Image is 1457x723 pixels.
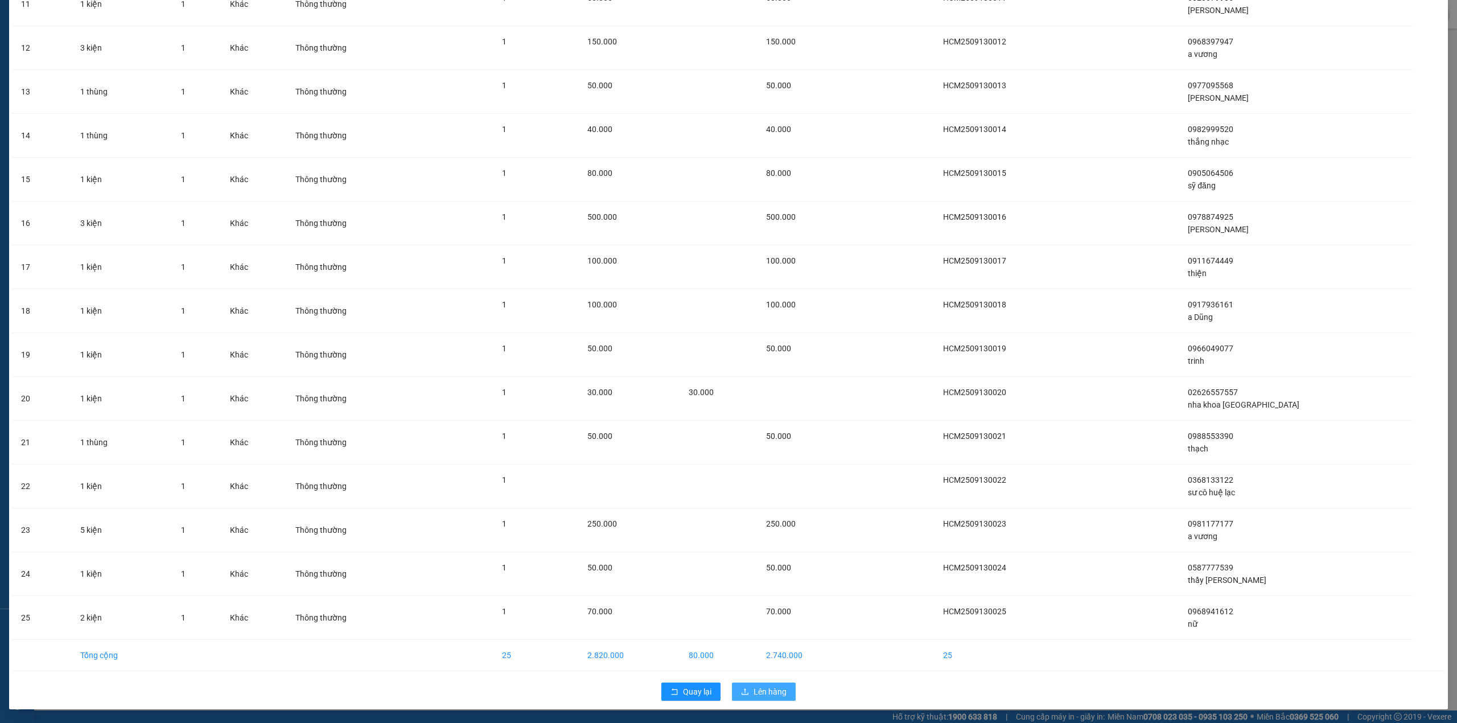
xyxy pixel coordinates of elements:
[502,212,507,221] span: 1
[943,169,1006,178] span: HCM2509130015
[680,640,758,671] td: 80.000
[1188,444,1208,453] span: thạch
[1188,532,1217,541] span: a vương
[661,683,721,701] button: rollbackQuay lại
[1188,37,1233,46] span: 0968397947
[1188,269,1207,278] span: thiện
[181,394,186,403] span: 1
[502,519,507,528] span: 1
[943,607,1006,616] span: HCM2509130025
[286,596,411,640] td: Thông thường
[12,333,71,377] td: 19
[221,114,286,158] td: Khác
[221,158,286,202] td: Khác
[181,43,186,52] span: 1
[502,81,507,90] span: 1
[502,344,507,353] span: 1
[12,289,71,333] td: 18
[1188,607,1233,616] span: 0968941612
[587,169,612,178] span: 80.000
[502,475,507,484] span: 1
[1188,488,1235,497] span: sư cô huệ lạc
[12,114,71,158] td: 14
[502,256,507,265] span: 1
[493,640,578,671] td: 25
[943,344,1006,353] span: HCM2509130019
[1188,475,1233,484] span: 0368133122
[1188,6,1249,15] span: [PERSON_NAME]
[683,685,711,698] span: Quay lại
[286,552,411,596] td: Thông thường
[221,596,286,640] td: Khác
[71,26,171,70] td: 3 kiện
[71,377,171,421] td: 1 kiện
[766,37,796,46] span: 150.000
[766,169,791,178] span: 80.000
[578,640,680,671] td: 2.820.000
[286,114,411,158] td: Thông thường
[12,202,71,245] td: 16
[12,596,71,640] td: 25
[766,344,791,353] span: 50.000
[1188,563,1233,572] span: 0587777539
[1188,93,1249,102] span: [PERSON_NAME]
[12,508,71,552] td: 23
[1188,576,1266,585] span: thầy [PERSON_NAME]
[221,70,286,114] td: Khác
[1188,225,1249,234] span: [PERSON_NAME]
[221,552,286,596] td: Khác
[181,482,186,491] span: 1
[943,475,1006,484] span: HCM2509130022
[71,289,171,333] td: 1 kiện
[221,465,286,508] td: Khác
[12,245,71,289] td: 17
[741,688,749,697] span: upload
[221,26,286,70] td: Khác
[181,350,186,359] span: 1
[1188,400,1299,409] span: nha khoa [GEOGRAPHIC_DATA]
[12,552,71,596] td: 24
[181,131,186,140] span: 1
[766,432,791,441] span: 50.000
[502,563,507,572] span: 1
[181,87,186,96] span: 1
[181,438,186,447] span: 1
[221,421,286,465] td: Khác
[286,508,411,552] td: Thông thường
[181,569,186,578] span: 1
[286,202,411,245] td: Thông thường
[943,388,1006,397] span: HCM2509130020
[1188,519,1233,528] span: 0981177177
[587,125,612,134] span: 40.000
[1188,619,1197,628] span: nữ
[587,212,617,221] span: 500.000
[587,388,612,397] span: 30.000
[71,465,171,508] td: 1 kiện
[181,262,186,272] span: 1
[502,388,507,397] span: 1
[1188,81,1233,90] span: 0977095568
[71,640,171,671] td: Tổng cộng
[71,333,171,377] td: 1 kiện
[502,125,507,134] span: 1
[71,114,171,158] td: 1 thùng
[12,26,71,70] td: 12
[286,245,411,289] td: Thông thường
[732,683,796,701] button: uploadLên hàng
[71,202,171,245] td: 3 kiện
[587,344,612,353] span: 50.000
[766,256,796,265] span: 100.000
[1188,50,1217,59] span: a vương
[12,70,71,114] td: 13
[766,519,796,528] span: 250.000
[221,333,286,377] td: Khác
[71,245,171,289] td: 1 kiện
[12,158,71,202] td: 15
[71,552,171,596] td: 1 kiện
[181,175,186,184] span: 1
[943,432,1006,441] span: HCM2509130021
[1188,212,1233,221] span: 0978874925
[1188,137,1229,146] span: thắng nhạc
[754,685,787,698] span: Lên hàng
[757,640,855,671] td: 2.740.000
